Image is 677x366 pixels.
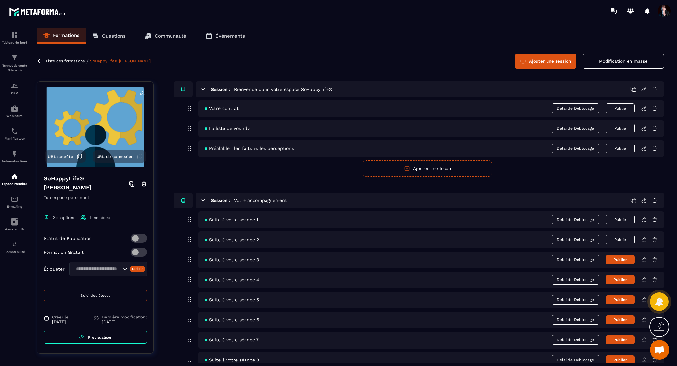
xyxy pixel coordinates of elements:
span: Suite à votre séance 2 [205,237,259,242]
button: URL secrète [45,150,86,163]
button: Suivi des élèves [44,290,147,301]
a: formationformationCRM [2,77,27,100]
img: scheduler [11,127,18,135]
button: Publier [606,355,635,364]
p: [DATE] [102,319,147,324]
span: Délai de Déblocage [552,335,599,345]
div: Search for option [69,262,147,276]
a: accountantaccountantComptabilité [2,236,27,258]
button: Publié [606,144,635,153]
button: Publier [606,315,635,324]
a: emailemailE-mailing [2,190,27,213]
p: Étiqueter [44,266,65,272]
a: formationformationTableau de bord [2,27,27,49]
span: Suite à votre séance 6 [205,317,259,322]
p: Statut de Publication [44,236,92,241]
img: formation [11,54,18,62]
a: SoHappyLife® [PERSON_NAME] [90,59,151,63]
span: / [86,58,89,64]
div: Créer [130,266,146,272]
p: Assistant IA [2,227,27,231]
button: Publié [606,124,635,133]
input: Search for option [74,265,121,273]
img: formation [11,82,18,90]
span: Créer le: [52,315,70,319]
p: [DATE] [52,319,70,324]
span: 1 members [89,215,110,220]
p: Formation Gratuit [44,250,84,255]
span: Suite à votre séance 4 [205,277,259,282]
p: Questions [102,33,126,39]
span: Délai de Déblocage [552,315,599,325]
p: Planificateur [2,137,27,140]
p: CRM [2,91,27,95]
span: Suite à votre séance 7 [205,337,259,342]
img: email [11,195,18,203]
img: logo [9,6,67,18]
p: Tunnel de vente Site web [2,63,27,72]
span: Délai de Déblocage [552,215,599,224]
a: Communauté [139,28,193,44]
button: Publier [606,295,635,304]
span: Délai de Déblocage [552,275,599,285]
span: Délai de Déblocage [552,295,599,305]
a: Prévisualiser [44,331,147,344]
h5: Votre accompagnement [234,197,287,204]
button: Publié [606,103,635,113]
span: 2 chapitres [53,215,74,220]
span: Prévisualiser [88,335,112,339]
span: URL secrète [48,154,73,159]
span: Suite à votre séance 8 [205,357,259,362]
span: Suite à votre séance 5 [205,297,259,302]
a: automationsautomationsEspace membre [2,168,27,190]
img: accountant [11,241,18,248]
img: formation [11,31,18,39]
a: automationsautomationsAutomatisations [2,145,27,168]
h4: SoHappyLife® [PERSON_NAME] [44,174,129,192]
button: Publié [606,215,635,224]
p: Webinaire [2,114,27,118]
a: Liste des formations [46,59,85,63]
span: Suite à votre séance 1 [205,217,258,222]
span: Délai de Déblocage [552,144,599,153]
img: automations [11,150,18,158]
img: automations [11,173,18,180]
h6: Session : [211,87,230,92]
button: URL de connexion [93,150,146,163]
p: Événements [215,33,245,39]
a: Questions [86,28,132,44]
span: Délai de Déblocage [552,255,599,264]
p: Formations [53,32,79,38]
a: Événements [199,28,251,44]
p: Ton espace personnel [44,194,147,208]
span: Délai de Déblocage [552,355,599,365]
span: Dernière modification: [102,315,147,319]
span: Délai de Déblocage [552,235,599,244]
img: automations [11,105,18,113]
span: Préalable : les faits vs les perceptions [205,146,294,151]
button: Modification en masse [583,54,664,69]
a: formationformationTunnel de vente Site web [2,49,27,77]
p: Automatisations [2,159,27,163]
p: Tableau de bord [2,41,27,44]
button: Ajouter une leçon [363,160,492,177]
p: E-mailing [2,205,27,208]
p: Espace membre [2,182,27,186]
span: Votre contrat [205,106,239,111]
a: Formations [37,28,86,44]
button: Publié [606,235,635,244]
p: Communauté [155,33,186,39]
span: Délai de Déblocage [552,103,599,113]
img: background [42,87,149,167]
h6: Session : [211,198,230,203]
h5: Bienvenue dans votre espace SoHappyLife® [234,86,332,92]
button: Publier [606,335,635,344]
p: Comptabilité [2,250,27,253]
span: Suite à votre séance 3 [205,257,259,262]
a: schedulerschedulerPlanificateur [2,123,27,145]
button: Ajouter une session [515,54,576,69]
a: automationsautomationsWebinaire [2,100,27,123]
span: La liste de vos rdv [205,126,250,131]
span: URL de connexion [96,154,134,159]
